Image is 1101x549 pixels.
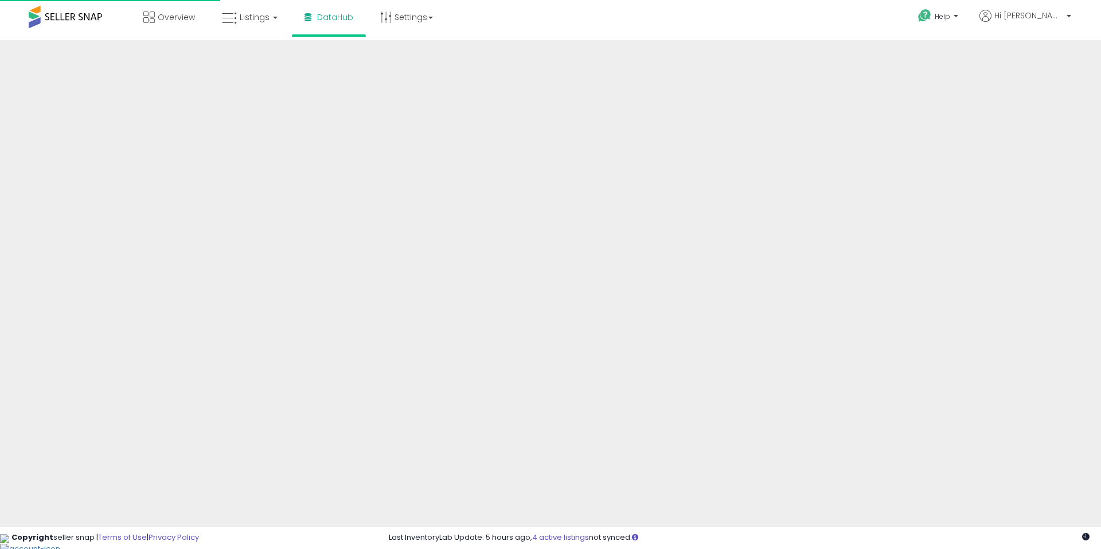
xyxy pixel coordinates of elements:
span: Hi [PERSON_NAME] [994,10,1063,21]
span: Listings [240,11,270,23]
span: Help [935,11,950,21]
span: Overview [158,11,195,23]
i: Get Help [918,9,932,23]
a: Hi [PERSON_NAME] [979,10,1071,36]
span: DataHub [317,11,353,23]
